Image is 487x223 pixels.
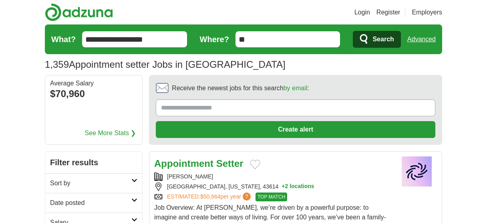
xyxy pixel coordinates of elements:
[172,83,309,93] span: Receive the newest jobs for this search :
[50,80,137,87] div: Average Salary
[51,33,76,45] label: What?
[282,182,285,191] span: +
[45,59,286,70] h1: Appointment setter Jobs in [GEOGRAPHIC_DATA]
[50,87,137,101] div: $70,960
[200,193,221,200] span: $50,664
[243,193,251,201] span: ?
[256,193,287,201] span: TOP MATCH
[412,8,442,17] a: Employers
[154,182,390,191] div: [GEOGRAPHIC_DATA], [US_STATE], 43614
[154,158,213,169] strong: Appointment
[354,8,370,17] a: Login
[372,31,394,47] span: Search
[250,160,260,169] button: Add to favorite jobs
[45,57,69,72] span: 1,359
[154,158,243,169] a: Appointment Setter
[45,173,142,193] a: Sort by
[45,193,142,213] a: Date posted
[85,128,136,138] a: See More Stats ❯
[284,85,308,91] a: by email
[50,198,131,208] h2: Date posted
[200,33,229,45] label: Where?
[167,193,252,201] a: ESTIMATED:$50,664per year?
[216,158,243,169] strong: Setter
[156,121,435,138] button: Create alert
[45,3,113,21] img: Adzuna logo
[353,31,400,48] button: Search
[376,8,400,17] a: Register
[45,152,142,173] h2: Filter results
[50,178,131,188] h2: Sort by
[397,156,437,187] img: Company logo
[154,172,390,181] div: [PERSON_NAME]
[282,182,314,191] button: +2 locations
[407,31,436,47] a: Advanced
